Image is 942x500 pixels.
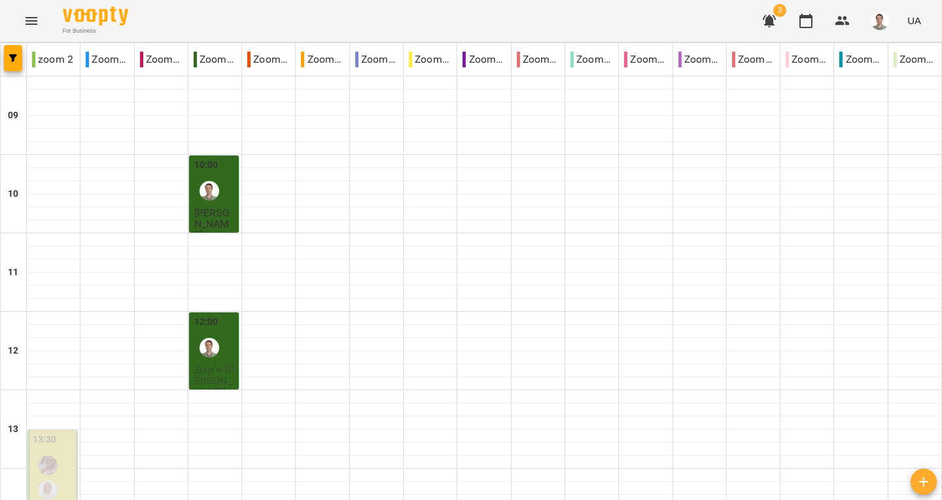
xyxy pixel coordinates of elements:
[63,7,128,25] img: Voopty Logo
[8,344,18,358] h6: 12
[409,52,451,67] p: Zoom Катерина
[38,480,58,500] img: Анастасія
[32,52,73,67] p: zoom 2
[907,14,921,27] span: UA
[871,12,889,30] img: 08937551b77b2e829bc2e90478a9daa6.png
[839,52,882,67] p: Zoom Юлія
[902,8,926,33] button: UA
[194,363,234,399] span: Дар'я [PERSON_NAME]
[517,52,559,67] p: Zoom Марина
[732,52,775,67] p: Zoom [PERSON_NAME]
[194,158,218,173] label: 10:00
[570,52,613,67] p: Zoom [PERSON_NAME]
[194,52,236,67] p: Zoom [PERSON_NAME]
[301,52,343,67] p: Zoom Жюлі
[33,433,57,447] label: 13:30
[247,52,290,67] p: Zoom Даніела
[462,52,505,67] p: Zoom Катя
[8,265,18,280] h6: 11
[194,315,218,329] label: 12:00
[200,338,219,358] img: Андрій
[773,4,786,17] span: 3
[355,52,398,67] p: Zoom Каріна
[194,207,230,242] span: [PERSON_NAME]
[8,422,18,437] h6: 13
[894,52,936,67] p: Zoom Юля
[8,108,18,123] h6: 09
[38,456,58,475] img: Абігейл
[678,52,721,67] p: Zoom Оксана
[624,52,667,67] p: Zoom [PERSON_NAME]
[140,52,183,67] p: Zoom Анастасія
[911,469,937,495] button: Створити урок
[16,5,47,37] button: Menu
[63,27,128,35] span: For Business
[86,52,128,67] p: Zoom Абігейл
[8,187,18,201] h6: 10
[786,52,828,67] p: Zoom [PERSON_NAME]
[200,181,219,201] img: Андрій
